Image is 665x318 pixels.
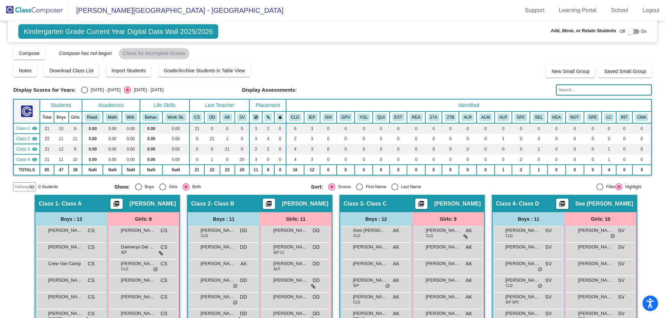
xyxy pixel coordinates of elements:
a: Learning Portal [553,5,602,16]
td: 0.00 [103,134,122,144]
button: Print Students Details [556,199,568,209]
td: 0.00 [162,134,189,144]
td: 21 [40,154,54,165]
button: Saved Small Group [598,65,651,78]
th: Advanced Learning Plan (General) [495,111,512,123]
td: 21 [204,134,220,144]
td: 0 [442,134,459,144]
button: Grade/Archive Students in Table View [158,64,251,77]
td: 0 [220,154,235,165]
button: HEA [550,113,563,121]
td: 0 [320,134,336,144]
td: 0 [274,123,286,134]
th: Placement [249,99,286,111]
button: ALP [497,113,509,121]
span: Class 4 [16,156,30,163]
td: 12 [304,165,320,175]
td: 0.00 [82,123,103,134]
td: 0 [632,144,651,154]
td: 2 [512,154,530,165]
td: 0 [548,144,566,154]
td: 0 [584,134,602,144]
td: 0.00 [162,144,189,154]
button: CS [192,113,202,121]
td: 0 [355,134,373,144]
th: CMAS - Math - Met/Exceeded [632,111,651,123]
span: Display Assessments: [242,87,297,93]
td: 0 [373,123,390,134]
td: 0 [337,144,355,154]
td: 0 [512,123,530,134]
button: Print Students Details [263,199,275,209]
td: 0 [274,144,286,154]
span: Class 1 [16,125,30,131]
td: 21 [220,144,235,154]
td: 0.00 [140,123,162,134]
button: SV [237,113,247,121]
td: 1 [495,165,512,175]
td: 11 [249,165,262,175]
th: Keep with students [262,111,274,123]
td: 0 [320,154,336,165]
button: NOT [568,113,581,121]
th: Boys [54,111,69,123]
td: TOTALS [14,165,40,175]
td: 0 [442,165,459,175]
button: Print Students Details [415,199,427,209]
span: Import Students [112,68,146,73]
td: 0 [337,123,355,134]
mat-icon: picture_as_pdf [265,200,273,210]
td: 3 [249,154,262,165]
th: Advanced Learning Reading [459,111,477,123]
th: Special Class Behaviors [584,111,602,123]
th: 504 Plan [320,111,336,123]
td: Alyssa Kemp - Class C [14,144,40,154]
span: Class 3 [16,146,30,152]
span: Download Class List [50,68,94,73]
span: Display Scores for Years: [13,87,76,93]
th: Good Parent Volunteer [337,111,355,123]
span: Notes [19,68,32,73]
th: See Vang [235,111,250,123]
td: NaN [103,165,122,175]
mat-icon: picture_as_pdf [558,200,566,210]
span: Compose has not begun [52,51,112,56]
td: 1 [602,144,616,154]
th: Carter Smith [189,111,205,123]
mat-icon: picture_as_pdf [112,200,121,210]
td: 21 [40,123,54,134]
td: 0.00 [122,154,140,165]
td: 11 [54,134,69,144]
td: 0 [442,144,459,154]
button: Behav. [143,113,159,121]
button: ALM [479,113,492,121]
td: 4 [602,165,616,175]
button: 27A [428,113,440,121]
td: 0 [235,144,250,154]
td: 0.00 [162,154,189,165]
td: 0 [425,165,442,175]
td: 0 [355,144,373,154]
a: Logout [637,5,665,16]
th: Learning Center [602,111,616,123]
button: Import Students [106,64,151,77]
td: 0 [320,144,336,154]
th: Quiet [373,111,390,123]
td: 3 [304,123,320,134]
td: 0 [320,165,336,175]
td: 0.00 [140,154,162,165]
td: 0 [189,154,205,165]
td: 21 [40,144,54,154]
button: CMA [635,113,648,121]
td: 0 [390,165,407,175]
mat-icon: visibility [32,136,37,142]
td: 0 [320,123,336,134]
button: Math [106,113,119,121]
td: 3 [304,144,320,154]
button: ALR [462,113,474,121]
mat-chip: Check for Incomplete Scores [119,48,189,59]
th: 27J Plan (Behavior/SEL) [442,111,459,123]
td: 21 [189,123,205,134]
td: 0 [425,134,442,144]
td: See Vang - Class D [14,154,40,165]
